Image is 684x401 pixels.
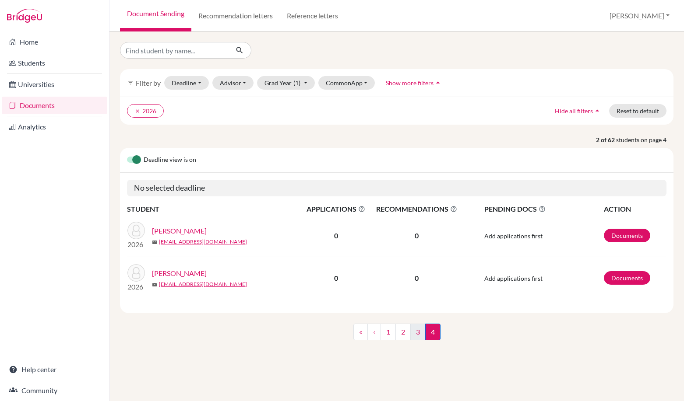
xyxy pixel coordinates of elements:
[159,238,247,246] a: [EMAIL_ADDRESS][DOMAIN_NAME]
[212,76,254,90] button: Advisor
[616,135,673,144] span: students on page 4
[127,239,145,250] p: 2026
[2,97,107,114] a: Documents
[136,79,161,87] span: Filter by
[547,104,609,118] button: Hide all filtersarrow_drop_up
[353,324,368,340] a: «
[120,42,229,59] input: Find student by name...
[606,7,673,24] button: [PERSON_NAME]
[603,203,666,215] th: ACTION
[410,324,426,340] a: 3
[2,54,107,72] a: Students
[609,104,666,118] button: Reset to default
[152,226,207,236] a: [PERSON_NAME]
[144,155,196,165] span: Deadline view is on
[7,9,42,23] img: Bridge-U
[395,324,411,340] a: 2
[318,76,375,90] button: CommonApp
[593,106,602,115] i: arrow_drop_up
[386,79,434,87] span: Show more filters
[596,135,616,144] strong: 2 of 62
[152,240,157,245] span: mail
[127,79,134,86] i: filter_list
[152,268,207,279] a: [PERSON_NAME]
[2,382,107,399] a: Community
[367,324,381,340] a: ‹
[127,282,145,292] p: 2026
[164,76,209,90] button: Deadline
[484,275,543,282] span: Add applications first
[604,271,650,285] a: Documents
[434,78,442,87] i: arrow_drop_up
[353,324,441,347] nav: ...
[127,264,145,282] img: Zubarev, Mikhail
[127,104,164,118] button: clear2026
[370,204,463,214] span: RECOMMENDATIONS
[484,204,603,214] span: PENDING DOCS
[127,222,145,239] img: Xu, William
[303,204,370,214] span: APPLICATIONS
[378,76,450,90] button: Show more filtersarrow_drop_up
[127,203,302,215] th: STUDENT
[555,107,593,115] span: Hide all filters
[334,274,338,282] b: 0
[381,324,396,340] a: 1
[2,76,107,93] a: Universities
[2,361,107,378] a: Help center
[2,33,107,51] a: Home
[152,282,157,287] span: mail
[604,229,650,242] a: Documents
[257,76,315,90] button: Grad Year(1)
[159,280,247,288] a: [EMAIL_ADDRESS][DOMAIN_NAME]
[484,232,543,240] span: Add applications first
[370,230,463,241] p: 0
[293,79,300,87] span: (1)
[127,180,666,196] h5: No selected deadline
[134,108,141,114] i: clear
[2,118,107,136] a: Analytics
[370,273,463,283] p: 0
[334,231,338,240] b: 0
[425,324,441,340] span: 4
